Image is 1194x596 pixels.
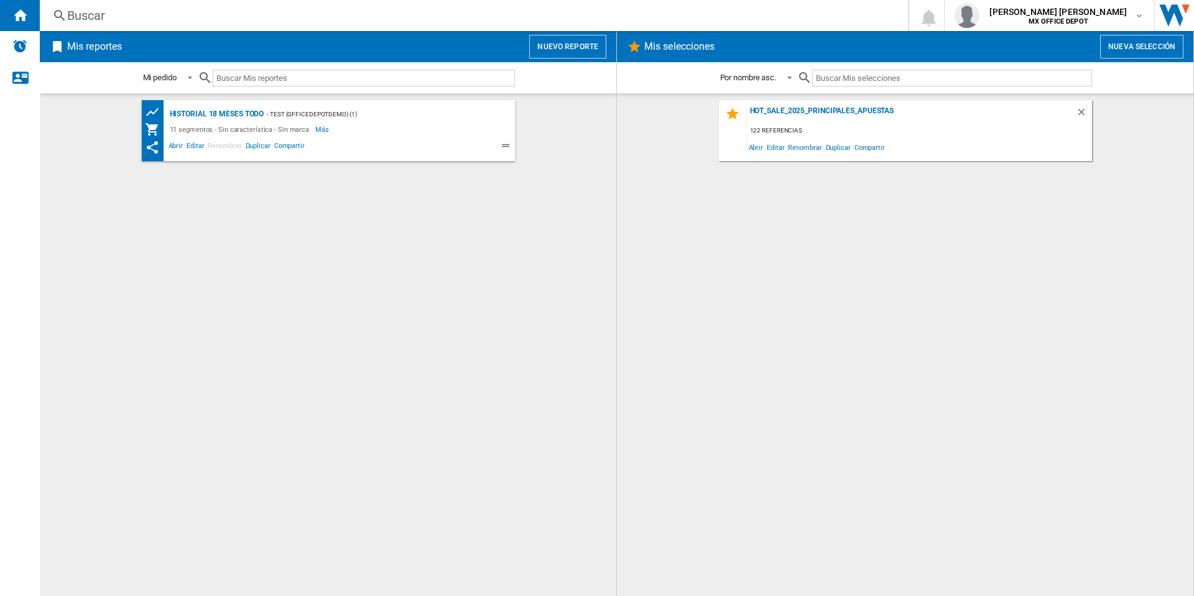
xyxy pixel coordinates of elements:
div: Mi colección [145,122,167,137]
div: 122 referencias [747,123,1092,139]
div: - test (officedepotdemo) (1) [264,106,489,122]
span: Editar [765,139,786,156]
span: Abrir [747,139,766,156]
span: Renombrar [206,140,243,155]
span: Más [315,122,331,137]
div: Mi pedido [143,73,177,82]
span: Renombrar [786,139,823,156]
span: Compartir [272,140,307,155]
div: Por nombre asc. [720,73,777,82]
button: Nueva selección [1100,35,1183,58]
input: Buscar Mis selecciones [812,70,1091,86]
span: Duplicar [824,139,853,156]
h2: Mis reportes [65,35,124,58]
img: profile.jpg [955,3,979,28]
div: hot_sale_2025_principales_apuestas [747,106,1076,123]
div: Cuadrícula de precios de productos [145,105,167,120]
div: 11 segmentos - Sin característica - Sin marca [167,122,316,137]
span: [PERSON_NAME] [PERSON_NAME] [989,6,1127,18]
span: Compartir [853,139,887,156]
div: historial 18 meses TODO [167,106,264,122]
button: Nuevo reporte [529,35,606,58]
input: Buscar Mis reportes [213,70,515,86]
ng-md-icon: Este reporte se ha compartido contigo [145,140,160,155]
h2: Mis selecciones [642,35,718,58]
b: MX OFFICE DEPOT [1029,17,1088,26]
span: Abrir [167,140,185,155]
div: Borrar [1076,106,1092,123]
span: Editar [185,140,206,155]
div: Buscar [67,7,876,24]
span: Duplicar [244,140,272,155]
img: alerts-logo.svg [12,39,27,54]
